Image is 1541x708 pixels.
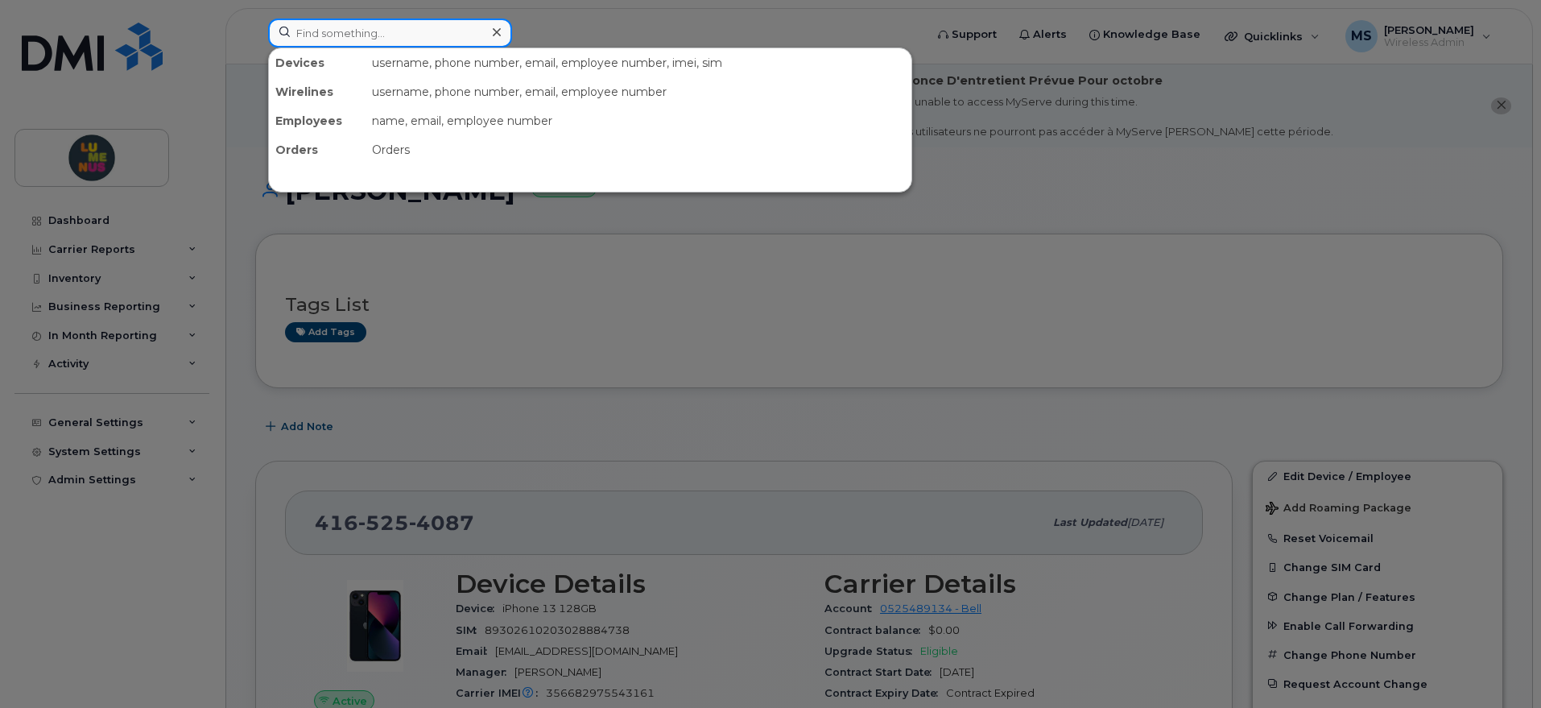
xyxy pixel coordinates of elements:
div: Orders [366,135,911,164]
div: Wirelines [269,77,366,106]
div: Orders [269,135,366,164]
div: Devices [269,48,366,77]
div: name, email, employee number [366,106,911,135]
div: username, phone number, email, employee number [366,77,911,106]
div: username, phone number, email, employee number, imei, sim [366,48,911,77]
div: Employees [269,106,366,135]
